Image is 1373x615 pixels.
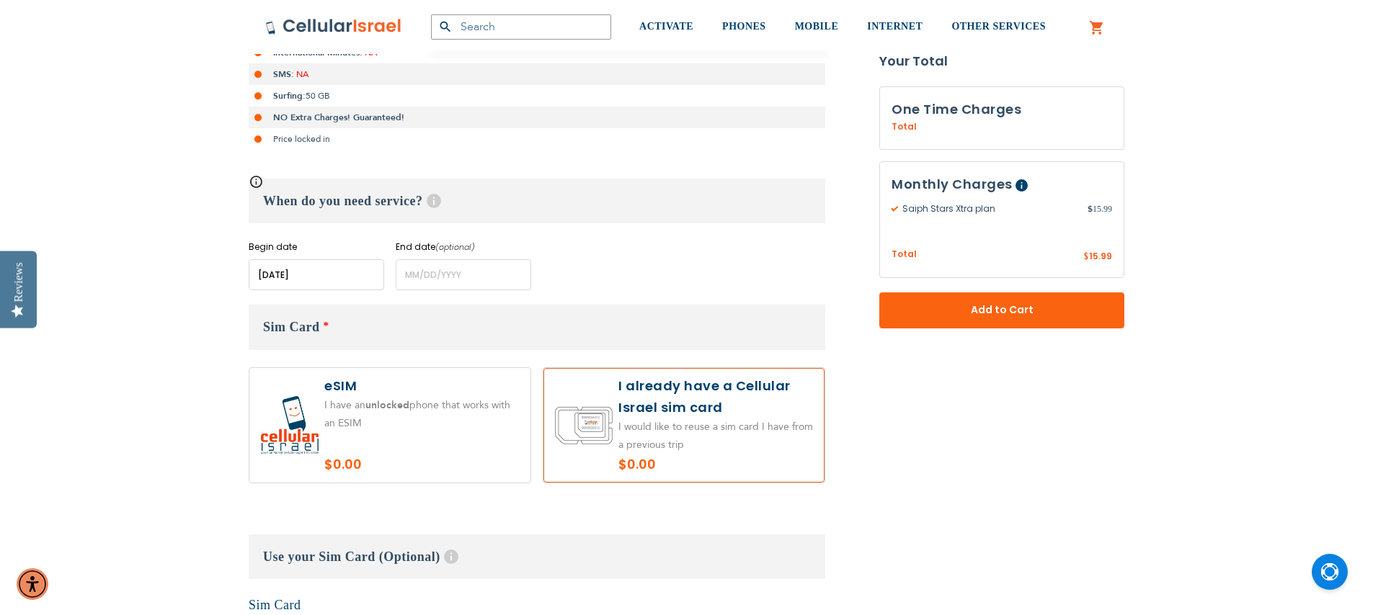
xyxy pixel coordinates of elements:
[795,21,839,32] span: MOBILE
[892,99,1112,120] h3: One Time Charges
[892,248,917,261] span: Total
[927,302,1077,318] span: Add to Cart
[722,21,766,32] span: PHONES
[444,549,458,564] span: Help
[1083,251,1089,264] span: $
[1088,202,1093,215] span: $
[431,14,611,40] input: Search
[639,21,693,32] span: ACTIVATE
[12,262,25,302] div: Reviews
[396,259,531,290] input: MM/DD/YYYY
[249,534,825,579] h3: Use your Sim Card (Optional)
[951,21,1046,32] span: OTHER SERVICES
[867,21,923,32] span: INTERNET
[273,68,294,80] strong: SMS:
[249,259,384,290] input: MM/DD/YYYY
[879,292,1124,328] button: Add to Cart
[427,194,441,208] span: Help
[263,320,320,334] span: Sim Card
[879,50,1124,72] strong: Your Total
[892,202,1088,215] span: Saiph Stars Xtra plan
[273,112,404,123] strong: NO Extra Charges! Guaranteed!
[249,241,384,253] label: Begin date
[1089,250,1112,262] span: 15.99
[892,120,917,133] span: Total
[396,241,531,253] label: End date
[249,179,825,223] h3: When do you need service?
[892,175,1013,193] span: Monthly Charges
[249,85,825,107] li: 50 GB
[17,568,48,600] div: Accessibility Menu
[265,18,402,35] img: Cellular Israel Logo
[1016,179,1028,192] span: Help
[435,241,475,253] i: (optional)
[249,128,825,150] li: Price locked in
[249,598,301,612] a: Sim Card
[1088,202,1112,215] span: 15.99
[296,68,308,80] span: NA
[273,90,306,102] strong: Surfing:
